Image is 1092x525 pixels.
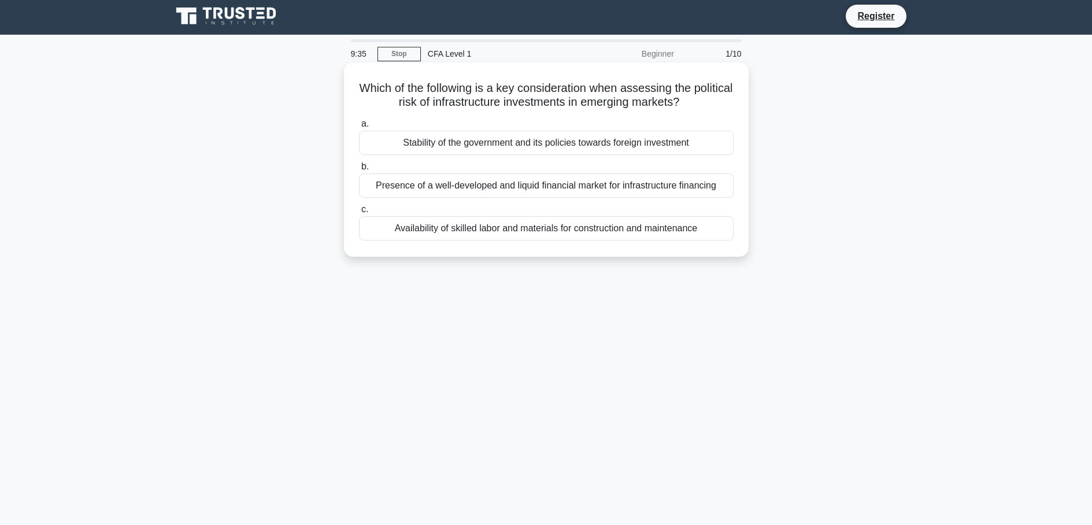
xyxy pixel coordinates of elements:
[580,42,681,65] div: Beginner
[361,119,369,128] span: a.
[359,173,734,198] div: Presence of a well-developed and liquid financial market for infrastructure financing
[681,42,749,65] div: 1/10
[361,161,369,171] span: b.
[359,216,734,241] div: Availability of skilled labor and materials for construction and maintenance
[377,47,421,61] a: Stop
[421,42,580,65] div: CFA Level 1
[850,9,901,23] a: Register
[361,204,368,214] span: c.
[344,42,377,65] div: 9:35
[358,81,735,110] h5: Which of the following is a key consideration when assessing the political risk of infrastructure...
[359,131,734,155] div: Stability of the government and its policies towards foreign investment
